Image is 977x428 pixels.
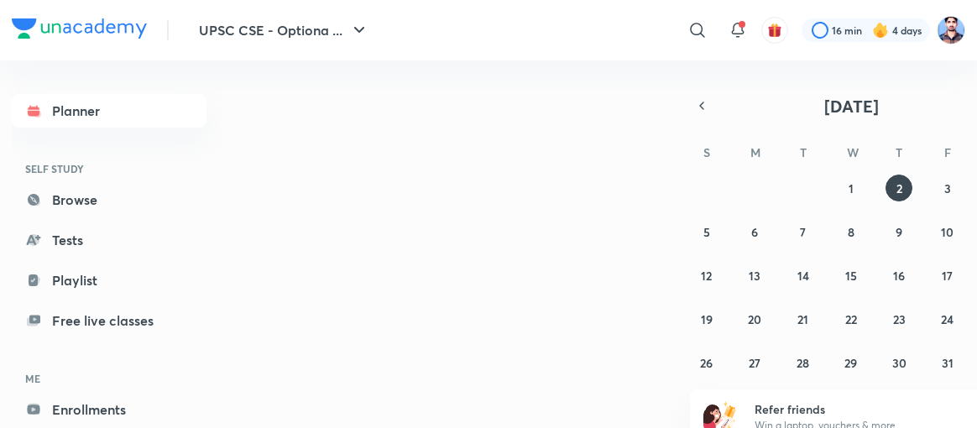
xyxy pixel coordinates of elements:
[741,349,768,376] button: October 27, 2025
[790,262,817,289] button: October 14, 2025
[741,218,768,245] button: October 6, 2025
[797,268,809,284] abbr: October 14, 2025
[893,311,906,327] abbr: October 23, 2025
[838,305,865,332] button: October 22, 2025
[755,400,961,418] h6: Refer friends
[896,224,902,240] abbr: October 9, 2025
[934,262,961,289] button: October 17, 2025
[750,144,760,160] abbr: Monday
[741,262,768,289] button: October 13, 2025
[942,268,953,284] abbr: October 17, 2025
[12,18,147,39] img: Company Logo
[12,264,206,297] a: Playlist
[872,22,889,39] img: streak
[886,218,912,245] button: October 9, 2025
[845,311,857,327] abbr: October 22, 2025
[693,262,720,289] button: October 12, 2025
[896,144,902,160] abbr: Thursday
[693,349,720,376] button: October 26, 2025
[12,94,206,128] a: Planner
[941,311,953,327] abbr: October 24, 2025
[934,349,961,376] button: October 31, 2025
[797,355,809,371] abbr: October 28, 2025
[749,355,760,371] abbr: October 27, 2025
[845,268,857,284] abbr: October 15, 2025
[703,224,710,240] abbr: October 5, 2025
[824,95,879,117] span: [DATE]
[944,180,951,196] abbr: October 3, 2025
[797,311,808,327] abbr: October 21, 2025
[761,17,788,44] button: avatar
[790,305,817,332] button: October 21, 2025
[886,349,912,376] button: October 30, 2025
[701,268,712,284] abbr: October 12, 2025
[838,349,865,376] button: October 29, 2025
[944,144,951,160] abbr: Friday
[838,262,865,289] button: October 15, 2025
[751,224,758,240] abbr: October 6, 2025
[893,268,905,284] abbr: October 16, 2025
[941,224,953,240] abbr: October 10, 2025
[886,305,912,332] button: October 23, 2025
[12,183,206,217] a: Browse
[849,180,854,196] abbr: October 1, 2025
[790,349,817,376] button: October 28, 2025
[942,355,953,371] abbr: October 31, 2025
[847,144,859,160] abbr: Wednesday
[703,144,710,160] abbr: Sunday
[749,268,760,284] abbr: October 13, 2025
[790,218,817,245] button: October 7, 2025
[693,218,720,245] button: October 5, 2025
[12,223,206,257] a: Tests
[896,180,902,196] abbr: October 2, 2025
[934,305,961,332] button: October 24, 2025
[12,154,206,183] h6: SELF STUDY
[748,311,761,327] abbr: October 20, 2025
[848,224,854,240] abbr: October 8, 2025
[800,144,807,160] abbr: Tuesday
[934,175,961,201] button: October 3, 2025
[886,175,912,201] button: October 2, 2025
[12,393,206,426] a: Enrollments
[892,355,906,371] abbr: October 30, 2025
[767,23,782,38] img: avatar
[12,364,206,393] h6: ME
[700,355,713,371] abbr: October 26, 2025
[12,18,147,43] a: Company Logo
[844,355,857,371] abbr: October 29, 2025
[934,218,961,245] button: October 10, 2025
[800,224,806,240] abbr: October 7, 2025
[838,218,865,245] button: October 8, 2025
[838,175,865,201] button: October 1, 2025
[12,304,206,337] a: Free live classes
[701,311,713,327] abbr: October 19, 2025
[937,16,965,44] img: Irfan Qurashi
[693,305,720,332] button: October 19, 2025
[741,305,768,332] button: October 20, 2025
[189,13,379,47] button: UPSC CSE - Optiona ...
[886,262,912,289] button: October 16, 2025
